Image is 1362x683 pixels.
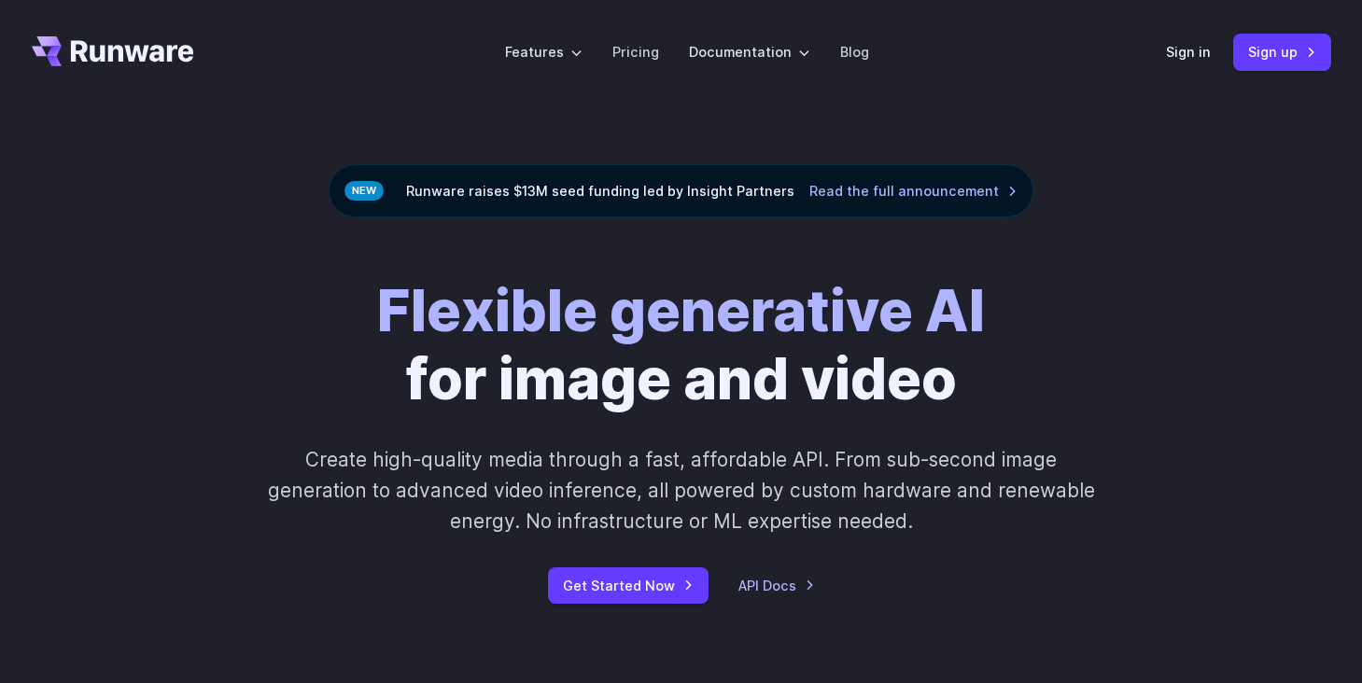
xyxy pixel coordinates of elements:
[505,41,583,63] label: Features
[1233,34,1331,70] a: Sign up
[738,575,815,596] a: API Docs
[32,36,194,66] a: Go to /
[809,180,1018,202] a: Read the full announcement
[612,41,659,63] a: Pricing
[548,567,709,604] a: Get Started Now
[329,164,1033,217] div: Runware raises $13M seed funding led by Insight Partners
[840,41,869,63] a: Blog
[265,444,1097,537] p: Create high-quality media through a fast, affordable API. From sub-second image generation to adv...
[377,277,985,414] h1: for image and video
[689,41,810,63] label: Documentation
[377,276,985,345] strong: Flexible generative AI
[1166,41,1211,63] a: Sign in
